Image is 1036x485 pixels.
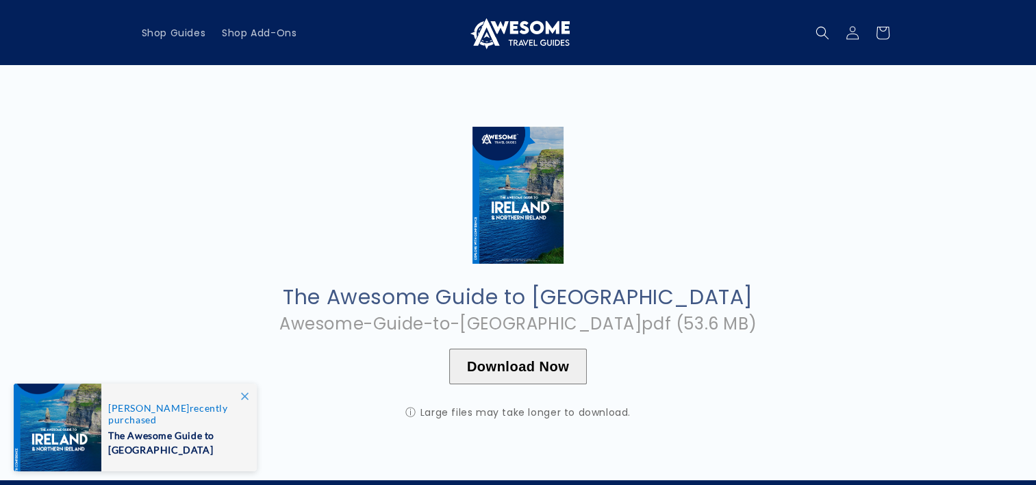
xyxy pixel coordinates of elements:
a: Awesome Travel Guides [462,11,574,54]
a: Shop Guides [134,18,214,47]
span: Shop Add-Ons [222,27,296,39]
span: ⓘ [405,406,416,419]
img: Awesome Travel Guides [467,16,570,49]
span: recently purchased [108,402,242,425]
div: Large files may take longer to download. [381,406,655,419]
span: [PERSON_NAME] [108,402,190,414]
span: The Awesome Guide to [GEOGRAPHIC_DATA] [108,425,242,457]
button: Download Now [449,349,587,384]
summary: Search [807,18,837,48]
span: Shop Guides [142,27,206,39]
img: Cover_Large_-_Ireland.jpg [472,127,564,264]
a: Shop Add-Ons [214,18,305,47]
